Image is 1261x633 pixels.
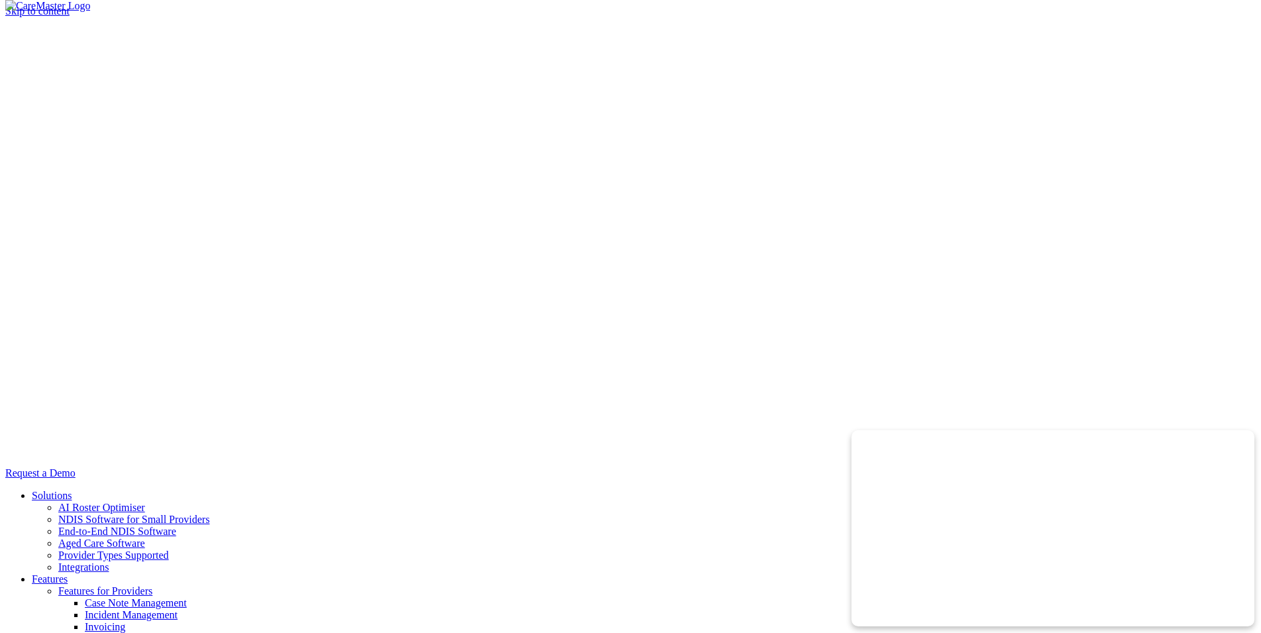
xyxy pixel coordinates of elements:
a: NDIS Software for Small Providers [58,514,209,525]
a: Provider Types Supported [58,549,169,561]
ul: Solutions [32,502,721,573]
a: Incident Management [85,609,178,620]
a: AI Roster Optimiser [58,502,145,513]
a: Aged Care Software [58,538,145,549]
a: Features for Providers [58,585,152,597]
a: Invoicing [85,621,125,632]
a: Integrations [58,561,109,573]
a: Case Note Management [85,597,187,608]
a: Features [32,573,68,585]
a: Solutions [32,490,72,501]
iframe: Popup CTA [851,430,1254,626]
a: End-to-End NDIS Software [58,526,176,537]
a: Request a Demo [5,467,76,479]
